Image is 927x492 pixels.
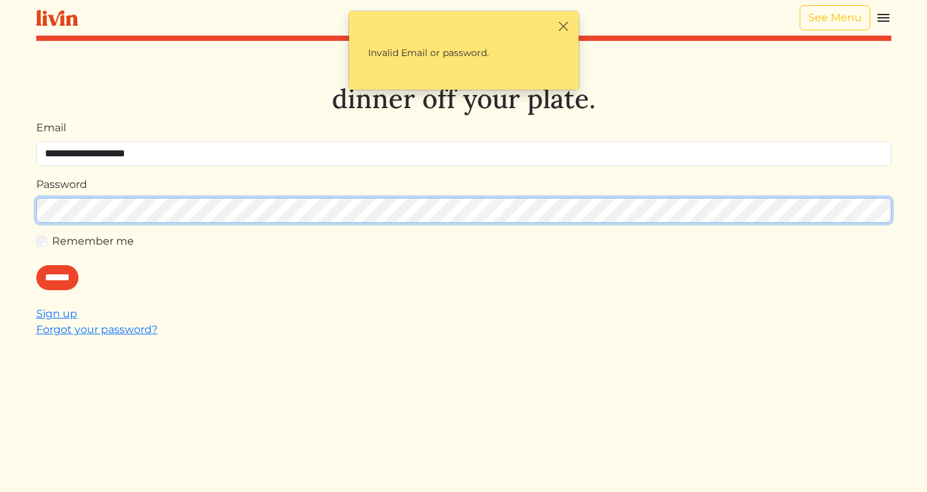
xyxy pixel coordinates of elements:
[36,307,77,320] a: Sign up
[876,10,891,26] img: menu_hamburger-cb6d353cf0ecd9f46ceae1c99ecbeb4a00e71ca567a856bd81f57e9d8c17bb26.svg
[36,10,78,26] img: livin-logo-a0d97d1a881af30f6274990eb6222085a2533c92bbd1e4f22c21b4f0d0e3210c.svg
[36,177,87,193] label: Password
[357,35,571,71] p: Invalid Email or password.
[800,5,870,30] a: See Menu
[52,233,134,249] label: Remember me
[36,323,158,336] a: Forgot your password?
[557,19,571,33] button: Close
[36,120,66,136] label: Email
[36,51,891,115] h1: Let's take dinner off your plate.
